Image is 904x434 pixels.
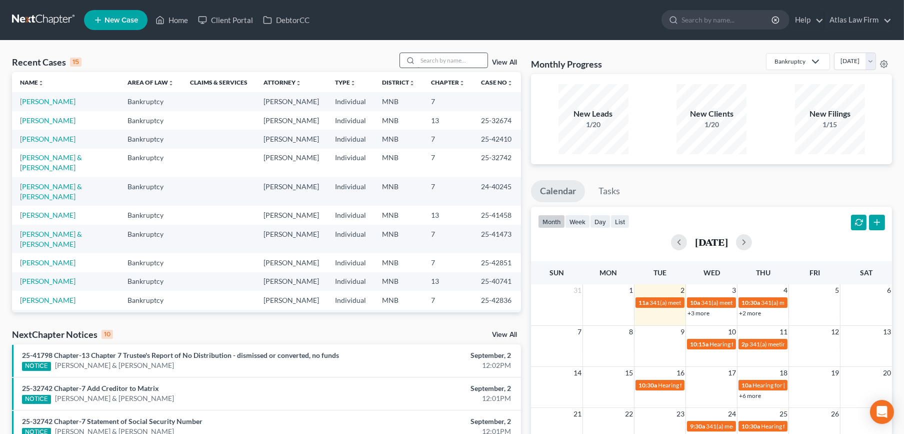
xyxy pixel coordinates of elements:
div: 12:02PM [355,360,511,370]
span: 10 [727,326,737,338]
span: 10:30a [741,422,760,430]
button: list [610,215,629,228]
span: 5 [834,284,840,296]
span: 17 [727,367,737,379]
td: 13 [423,272,473,291]
a: [PERSON_NAME] & [PERSON_NAME] [55,360,174,370]
span: 4 [782,284,788,296]
button: month [538,215,565,228]
span: 7 [576,326,582,338]
a: Calendar [531,180,585,202]
a: [PERSON_NAME] [20,211,75,219]
td: Individual [327,206,374,224]
i: unfold_more [168,80,174,86]
input: Search by name... [681,11,773,29]
td: [PERSON_NAME] [255,111,327,130]
span: 11a [638,299,648,306]
span: Tue [653,268,666,277]
td: Individual [327,92,374,111]
a: Atlas Law Firm [824,11,891,29]
td: [PERSON_NAME] [255,272,327,291]
a: +6 more [739,392,761,399]
td: Bankruptcy [119,111,182,130]
td: Bankruptcy [119,272,182,291]
td: [PERSON_NAME] [255,92,327,111]
span: 10:30a [741,299,760,306]
td: MNB [374,149,423,177]
td: [PERSON_NAME] [255,149,327,177]
td: Bankruptcy [119,291,182,309]
div: New Leads [558,108,628,120]
td: Individual [327,291,374,309]
span: 24 [727,408,737,420]
span: 14 [572,367,582,379]
td: MNB [374,272,423,291]
td: MNB [374,111,423,130]
a: 25-32742 Chapter-7 Add Creditor to Matrix [22,384,159,392]
td: MNB [374,92,423,111]
div: 1/20 [558,120,628,130]
span: 3 [731,284,737,296]
td: Individual [327,253,374,272]
td: 13 [423,206,473,224]
span: 9:30a [690,422,705,430]
i: unfold_more [295,80,301,86]
td: MNB [374,206,423,224]
a: Client Portal [193,11,258,29]
span: 25 [778,408,788,420]
input: Search by name... [417,53,487,68]
span: 1 [628,284,634,296]
span: Sun [549,268,564,277]
span: 8 [628,326,634,338]
span: 13 [882,326,892,338]
span: Hearing for [PERSON_NAME] [658,381,736,389]
a: [PERSON_NAME] [20,97,75,106]
a: 25-41798 Chapter-13 Chapter 7 Trustee's Report of No Distribution - dismissed or converted, no funds [22,351,339,359]
td: [PERSON_NAME] [255,253,327,272]
div: 1/20 [676,120,746,130]
span: Fri [809,268,820,277]
span: 2p [741,340,748,348]
a: [PERSON_NAME] & [PERSON_NAME] [55,393,174,403]
td: 25-42836 [473,291,521,309]
td: [PERSON_NAME] [255,225,327,253]
a: Help [790,11,823,29]
div: Open Intercom Messenger [870,400,894,424]
i: unfold_more [38,80,44,86]
button: week [565,215,590,228]
td: 24-40245 [473,177,521,206]
span: 11 [778,326,788,338]
div: 15 [70,58,81,67]
td: 7 [423,225,473,253]
a: [PERSON_NAME] [20,258,75,267]
td: MNB [374,130,423,148]
span: 10a [690,299,700,306]
td: MNB [374,177,423,206]
span: 341(a) meeting for [PERSON_NAME] [701,299,797,306]
td: Individual [327,272,374,291]
h2: [DATE] [695,237,728,247]
span: 2 [679,284,685,296]
div: September, 2 [355,350,511,360]
span: Mon [599,268,617,277]
div: September, 2 [355,416,511,426]
span: 26 [830,408,840,420]
td: [PERSON_NAME] [255,130,327,148]
span: 341(a) meeting for [PERSON_NAME] [749,340,846,348]
span: 18 [778,367,788,379]
a: [PERSON_NAME] & [PERSON_NAME] [20,230,82,248]
h3: Monthly Progress [531,58,602,70]
td: Bankruptcy [119,310,182,328]
a: +3 more [687,309,709,317]
i: unfold_more [459,80,465,86]
div: New Clients [676,108,746,120]
span: Sat [860,268,872,277]
a: [PERSON_NAME] [20,135,75,143]
div: September, 2 [355,383,511,393]
a: 25-32742 Chapter-7 Statement of Social Security Number [22,417,202,425]
div: 12:01PM [355,393,511,403]
a: +2 more [739,309,761,317]
td: Bankruptcy [119,206,182,224]
div: 10 [101,330,113,339]
span: 10:15a [690,340,708,348]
